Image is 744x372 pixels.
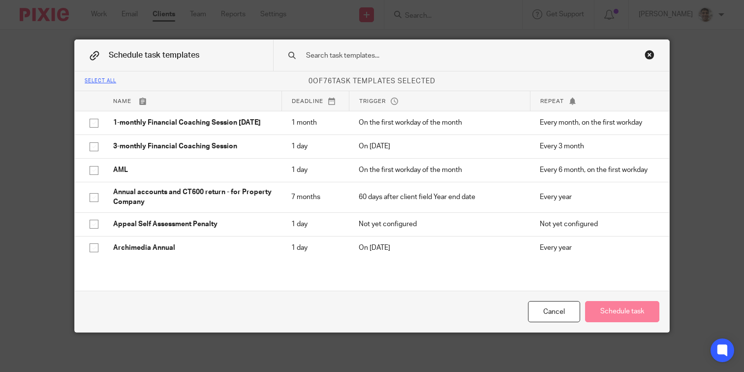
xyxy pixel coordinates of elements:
[113,187,272,207] p: Annual accounts and CT600 return - for Property Company
[309,78,313,85] span: 0
[359,243,520,253] p: On [DATE]
[540,118,654,128] p: Every month, on the first workday
[585,301,659,322] button: Schedule task
[528,301,580,322] div: Cancel
[359,118,520,128] p: On the first workday of the month
[291,118,339,128] p: 1 month
[85,78,116,84] div: Select all
[292,97,339,105] p: Deadline
[540,141,654,151] p: Every 3 month
[540,219,654,229] p: Not yet configured
[359,165,520,175] p: On the first workday of the month
[359,192,520,202] p: 60 days after client field Year end date
[291,165,339,175] p: 1 day
[359,97,520,105] p: Trigger
[540,97,654,105] p: Repeat
[291,141,339,151] p: 1 day
[113,118,272,128] p: 1-monthly Financial Coaching Session [DATE]
[323,78,332,85] span: 76
[113,219,272,229] p: Appeal Self Assessment Penalty
[540,165,654,175] p: Every 6 month, on the first workday
[540,192,654,202] p: Every year
[305,50,610,61] input: Search task templates...
[359,141,520,151] p: On [DATE]
[113,99,131,104] span: Name
[291,243,339,253] p: 1 day
[291,219,339,229] p: 1 day
[540,243,654,253] p: Every year
[113,243,272,253] p: Archimedia Annual
[75,76,669,86] p: of task templates selected
[113,141,272,151] p: 3-monthly Financial Coaching Session
[291,192,339,202] p: 7 months
[109,51,199,59] span: Schedule task templates
[359,219,520,229] p: Not yet configured
[645,50,654,60] div: Close this dialog window
[113,165,272,175] p: AML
